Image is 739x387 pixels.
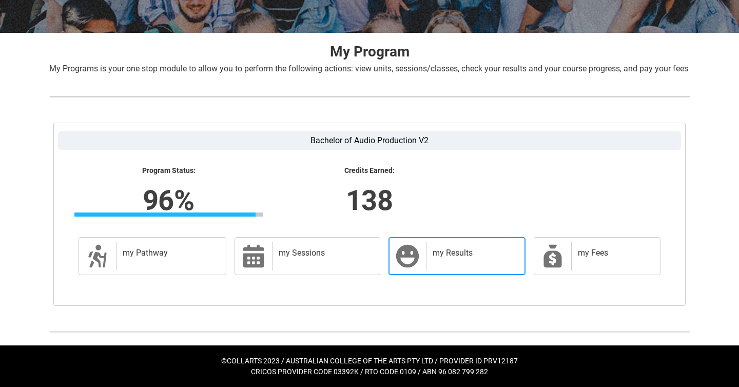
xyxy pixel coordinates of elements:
[49,64,688,73] span: My Programs is your one stop module to allow you to perform the following actions: view units, se...
[8,179,328,221] lightning-formatted-number: 96%
[123,248,216,258] h2: my Pathway
[540,244,565,268] span: My Payments
[74,166,263,176] lightning-formatted-text: Program Status:
[388,237,526,275] a: my Results
[79,237,226,275] a: my Pathway
[330,43,410,60] strong: My Program
[49,326,690,337] img: REDU_GREY_LINE
[275,166,463,176] lightning-formatted-text: Credits Earned:
[85,244,110,268] span: Description of icon when needed
[534,237,660,275] a: my Fees
[58,131,681,150] label: Bachelor of Audio Production V2
[578,248,650,258] h2: my Fees
[235,237,380,275] a: my Sessions
[279,248,369,258] h2: my Sessions
[433,248,515,258] h2: my Results
[49,91,690,102] img: REDU_GREY_LINE
[209,179,530,221] lightning-formatted-number: 138
[74,212,263,217] div: Progress Bar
